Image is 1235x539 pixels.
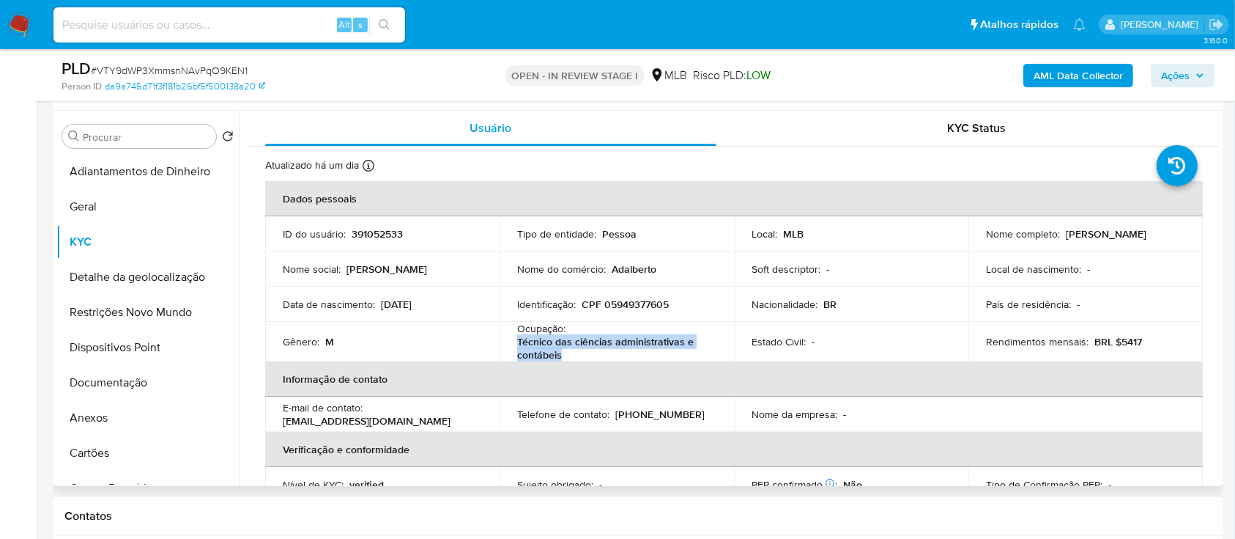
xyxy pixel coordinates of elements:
[517,263,606,276] p: Nome do comércio :
[783,227,804,241] p: MLB
[752,478,837,491] p: PEP confirmado :
[1073,18,1086,31] a: Notificações
[980,17,1058,32] span: Atalhos rápidos
[823,298,837,311] p: BR
[752,263,820,276] p: Soft descriptor :
[62,80,102,93] b: Person ID
[283,298,375,311] p: Data de nascimento :
[53,15,405,34] input: Pesquise usuários ou casos...
[612,263,656,276] p: Adalberto
[283,227,346,241] p: ID do usuário :
[283,263,341,276] p: Nome social :
[352,227,403,241] p: 391052533
[752,408,837,421] p: Nome da empresa :
[62,56,91,80] b: PLD
[1077,298,1080,311] p: -
[56,154,240,189] button: Adiantamentos de Dinheiro
[56,330,240,365] button: Dispositivos Point
[986,478,1102,491] p: Tipo de Confirmação PEP :
[283,401,363,414] p: E-mail de contato :
[56,436,240,471] button: Cartões
[358,18,363,32] span: s
[283,478,344,491] p: Nível de KYC :
[68,131,80,142] button: Procurar
[1087,263,1090,276] p: -
[843,408,846,421] p: -
[602,227,637,241] p: Pessoa
[91,63,248,78] span: # VTY9dWP3XmmsnNAvPqO9KEN1
[752,227,777,241] p: Local :
[826,263,829,276] p: -
[369,15,399,35] button: search-icon
[1204,34,1228,46] span: 3.160.0
[986,263,1081,276] p: Local de nascimento :
[265,181,1203,216] th: Dados pessoais
[283,414,450,428] p: [EMAIL_ADDRESS][DOMAIN_NAME]
[1094,335,1142,348] p: BRL $5417
[1151,64,1214,87] button: Ações
[222,131,234,147] button: Retornar ao pedido padrão
[947,120,1006,136] span: KYC Status
[56,471,240,506] button: Contas Bancárias
[843,478,862,491] p: Não
[381,298,412,311] p: [DATE]
[265,362,1203,397] th: Informação de contato
[1161,64,1190,87] span: Ações
[64,509,1212,524] h1: Contatos
[986,298,1071,311] p: País de residência :
[1209,17,1224,32] a: Sair
[56,295,240,330] button: Restrições Novo Mundo
[752,335,806,348] p: Estado Civil :
[265,158,359,172] p: Atualizado há um dia
[599,478,602,491] p: -
[517,408,609,421] p: Telefone de contato :
[83,131,210,144] input: Procurar
[283,335,319,348] p: Gênero :
[338,18,350,32] span: Alt
[582,298,669,311] p: CPF 05949377605
[105,80,265,93] a: da9a745d71f3f181b26bf5f500138a20
[265,432,1203,467] th: Verificação e conformidade
[56,189,240,224] button: Geral
[517,335,711,362] p: Técnico das ciências administrativas e contábeis
[650,67,687,84] div: MLB
[349,478,384,491] p: verified
[1023,64,1133,87] button: AML Data Collector
[615,408,705,421] p: [PHONE_NUMBER]
[346,263,427,276] p: [PERSON_NAME]
[56,224,240,260] button: KYC
[517,322,565,335] p: Ocupação :
[693,67,771,84] span: Risco PLD:
[1108,478,1111,491] p: -
[1034,64,1123,87] b: AML Data Collector
[986,227,1060,241] p: Nome completo :
[517,478,593,491] p: Sujeito obrigado :
[517,227,596,241] p: Tipo de entidade :
[517,298,576,311] p: Identificação :
[325,335,334,348] p: M
[470,120,511,136] span: Usuário
[505,65,644,86] p: OPEN - IN REVIEW STAGE I
[752,298,817,311] p: Nacionalidade :
[812,335,815,348] p: -
[56,260,240,295] button: Detalhe da geolocalização
[56,365,240,400] button: Documentação
[1066,227,1146,241] p: [PERSON_NAME]
[1121,18,1204,32] p: carlos.guerra@mercadopago.com.br
[986,335,1088,348] p: Rendimentos mensais :
[746,67,771,84] span: LOW
[56,400,240,436] button: Anexos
